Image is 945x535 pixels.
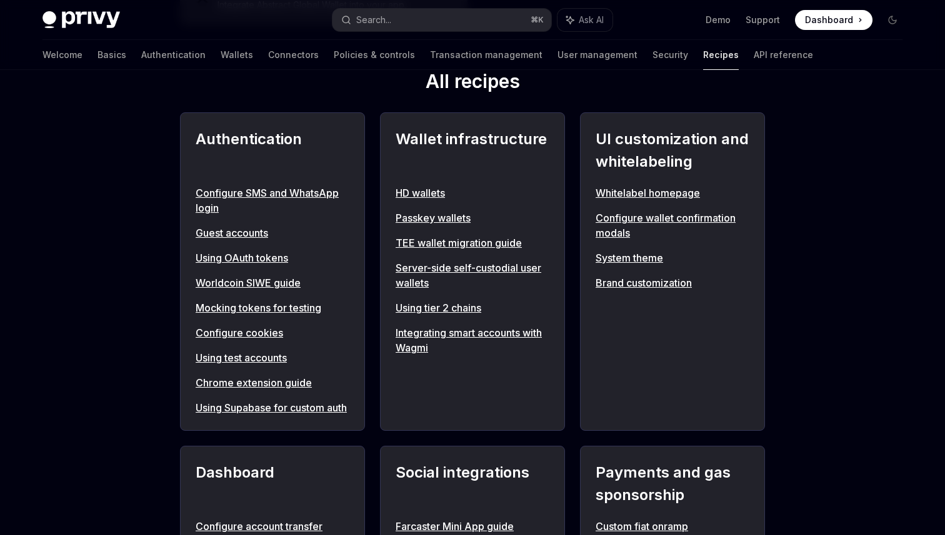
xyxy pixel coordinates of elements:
[42,11,120,29] img: dark logo
[196,375,349,390] a: Chrome extension guide
[396,235,549,250] a: TEE wallet migration guide
[557,9,612,31] button: Ask AI
[396,300,549,315] a: Using tier 2 chains
[596,519,749,534] a: Custom fiat onramp
[805,14,853,26] span: Dashboard
[196,325,349,340] a: Configure cookies
[596,250,749,265] a: System theme
[396,210,549,225] a: Passkey wallets
[196,519,349,534] a: Configure account transfer
[221,40,253,70] a: Wallets
[754,40,813,70] a: API reference
[795,10,872,30] a: Dashboard
[356,12,391,27] div: Search...
[579,14,604,26] span: Ask AI
[332,9,551,31] button: Search...⌘K
[396,260,549,290] a: Server-side self-custodial user wallets
[596,275,749,290] a: Brand customization
[703,40,739,70] a: Recipes
[652,40,688,70] a: Security
[396,461,549,506] h2: Social integrations
[196,461,349,506] h2: Dashboard
[196,400,349,415] a: Using Supabase for custom auth
[196,185,349,215] a: Configure SMS and WhatsApp login
[42,40,82,70] a: Welcome
[196,300,349,315] a: Mocking tokens for testing
[196,250,349,265] a: Using OAuth tokens
[196,350,349,365] a: Using test accounts
[196,275,349,290] a: Worldcoin SIWE guide
[596,461,749,506] h2: Payments and gas sponsorship
[396,325,549,355] a: Integrating smart accounts with Wagmi
[334,40,415,70] a: Policies & controls
[882,10,902,30] button: Toggle dark mode
[596,210,749,240] a: Configure wallet confirmation modals
[196,225,349,240] a: Guest accounts
[141,40,206,70] a: Authentication
[97,40,126,70] a: Basics
[396,128,549,173] h2: Wallet infrastructure
[596,128,749,173] h2: UI customization and whitelabeling
[180,70,765,97] h2: All recipes
[706,14,731,26] a: Demo
[396,519,549,534] a: Farcaster Mini App guide
[430,40,542,70] a: Transaction management
[268,40,319,70] a: Connectors
[396,185,549,200] a: HD wallets
[596,185,749,200] a: Whitelabel homepage
[531,15,544,25] span: ⌘ K
[557,40,637,70] a: User management
[746,14,780,26] a: Support
[196,128,349,173] h2: Authentication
